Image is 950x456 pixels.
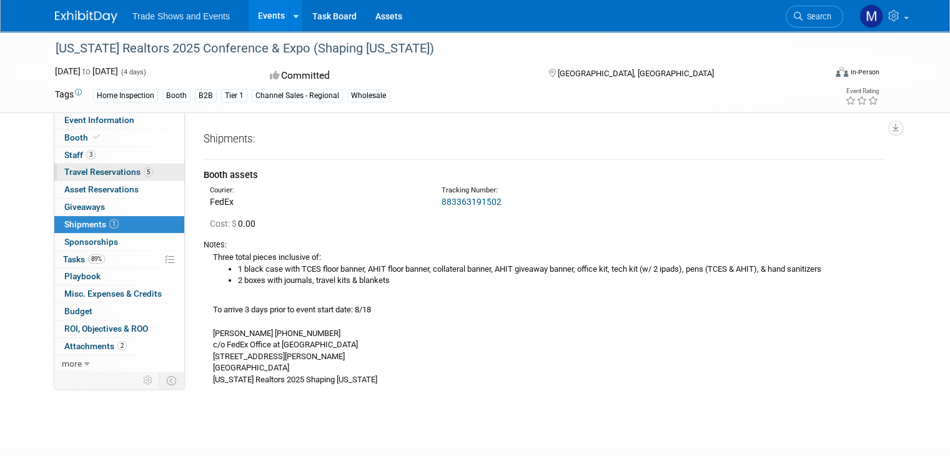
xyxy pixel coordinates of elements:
[109,219,119,229] span: 1
[442,197,502,207] a: 883363191502
[558,69,714,78] span: [GEOGRAPHIC_DATA], [GEOGRAPHIC_DATA]
[64,324,148,334] span: ROI, Objectives & ROO
[238,275,886,287] li: 2 boxes with journals, travel kits & blankets
[162,89,190,102] div: Booth
[120,68,146,76] span: (4 days)
[62,359,82,369] span: more
[442,186,712,196] div: Tracking Number:
[64,184,139,194] span: Asset Reservations
[144,167,153,177] span: 5
[64,341,127,351] span: Attachments
[845,88,879,94] div: Event Rating
[93,89,158,102] div: Home Inspection
[55,11,117,23] img: ExhibitDay
[94,134,100,141] i: Booth reservation complete
[54,112,184,129] a: Event Information
[54,355,184,372] a: more
[786,6,843,27] a: Search
[54,129,184,146] a: Booth
[859,4,883,28] img: Michael Cardillo
[159,372,185,389] td: Toggle Event Tabs
[51,37,809,60] div: [US_STATE] Realtors 2025 Conference & Expo (Shaping [US_STATE])
[54,164,184,181] a: Travel Reservations5
[347,89,390,102] div: Wholesale
[210,196,423,208] div: FedEx
[210,186,423,196] div: Courier:
[64,115,134,125] span: Event Information
[64,237,118,247] span: Sponsorships
[803,12,831,21] span: Search
[54,181,184,198] a: Asset Reservations
[54,320,184,337] a: ROI, Objectives & ROO
[64,202,105,212] span: Giveaways
[64,289,162,299] span: Misc. Expenses & Credits
[86,150,96,159] span: 3
[55,88,82,102] td: Tags
[221,89,247,102] div: Tier 1
[54,147,184,164] a: Staff3
[204,132,886,151] div: Shipments:
[54,285,184,302] a: Misc. Expenses & Credits
[117,341,127,350] span: 2
[54,234,184,250] a: Sponsorships
[54,268,184,285] a: Playbook
[81,66,92,76] span: to
[64,167,153,177] span: Travel Reservations
[758,65,879,84] div: Event Format
[64,150,96,160] span: Staff
[836,67,848,77] img: Format-Inperson.png
[63,254,105,264] span: Tasks
[54,199,184,216] a: Giveaways
[210,219,260,229] span: 0.00
[132,11,230,21] span: Trade Shows and Events
[195,89,217,102] div: B2B
[266,65,528,87] div: Committed
[88,254,105,264] span: 89%
[64,306,92,316] span: Budget
[54,216,184,233] a: Shipments1
[850,67,879,77] div: In-Person
[210,219,238,229] span: Cost: $
[204,239,886,250] div: Notes:
[204,169,886,182] div: Booth assets
[54,251,184,268] a: Tasks89%
[55,66,118,76] span: [DATE] [DATE]
[204,250,886,386] div: Three total pieces inclusive of: To arrive 3 days prior to event start date: 8/18 [PERSON_NAME] [...
[64,219,119,229] span: Shipments
[252,89,343,102] div: Channel Sales - Regional
[238,264,886,275] li: 1 black case with TCES floor banner, AHIT floor banner, collateral banner, AHIT giveaway banner, ...
[64,132,102,142] span: Booth
[137,372,159,389] td: Personalize Event Tab Strip
[64,271,101,281] span: Playbook
[54,303,184,320] a: Budget
[54,338,184,355] a: Attachments2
